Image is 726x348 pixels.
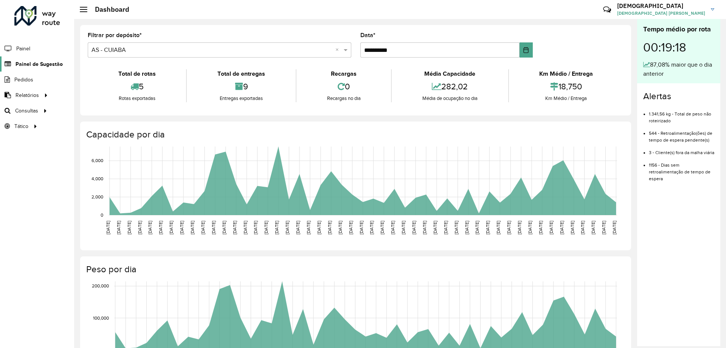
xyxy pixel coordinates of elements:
[401,221,406,234] text: [DATE]
[433,221,437,234] text: [DATE]
[15,107,38,115] span: Consultas
[316,221,321,234] text: [DATE]
[511,78,622,95] div: 18,750
[92,158,103,163] text: 6,000
[335,45,342,55] span: Clear all
[580,221,585,234] text: [DATE]
[14,122,28,130] span: Tático
[517,221,522,234] text: [DATE]
[232,221,237,234] text: [DATE]
[643,34,714,60] div: 00:19:18
[643,24,714,34] div: Tempo médio por rota
[92,284,109,289] text: 200,000
[88,31,142,40] label: Filtrar por depósito
[16,60,63,68] span: Painel de Sugestão
[649,105,714,124] li: 1.341,56 kg - Total de peso não roteirizado
[86,129,624,140] h4: Capacidade por dia
[599,2,615,18] a: Contato Rápido
[617,2,705,9] h3: [DEMOGRAPHIC_DATA]
[422,221,427,234] text: [DATE]
[116,221,121,234] text: [DATE]
[506,221,511,234] text: [DATE]
[87,5,129,14] h2: Dashboard
[190,221,195,234] text: [DATE]
[137,221,142,234] text: [DATE]
[16,91,39,99] span: Relatórios
[179,221,184,234] text: [DATE]
[559,221,564,234] text: [DATE]
[527,221,532,234] text: [DATE]
[617,10,705,17] span: [DEMOGRAPHIC_DATA] [PERSON_NAME]
[390,221,395,234] text: [DATE]
[189,69,293,78] div: Total de entregas
[200,221,205,234] text: [DATE]
[298,69,389,78] div: Recargas
[222,221,226,234] text: [DATE]
[285,221,290,234] text: [DATE]
[14,76,33,84] span: Pedidos
[243,221,248,234] text: [DATE]
[298,78,389,95] div: 0
[101,212,103,217] text: 0
[485,221,490,234] text: [DATE]
[92,194,103,199] text: 2,000
[496,221,501,234] text: [DATE]
[649,156,714,182] li: 1156 - Dias sem retroalimentação de tempo de espera
[127,221,132,234] text: [DATE]
[443,221,448,234] text: [DATE]
[169,221,174,234] text: [DATE]
[394,78,506,95] div: 282,02
[93,315,109,320] text: 100,000
[295,221,300,234] text: [DATE]
[348,221,353,234] text: [DATE]
[253,221,258,234] text: [DATE]
[306,221,311,234] text: [DATE]
[601,221,606,234] text: [DATE]
[643,60,714,78] div: 87,08% maior que o dia anterior
[511,69,622,78] div: Km Médio / Entrega
[90,95,184,102] div: Rotas exportadas
[189,78,293,95] div: 9
[649,144,714,156] li: 3 - Cliente(s) fora da malha viária
[211,221,216,234] text: [DATE]
[464,221,469,234] text: [DATE]
[511,95,622,102] div: Km Médio / Entrega
[649,124,714,144] li: 544 - Retroalimentação(ões) de tempo de espera pendente(s)
[338,221,343,234] text: [DATE]
[158,221,163,234] text: [DATE]
[16,45,30,53] span: Painel
[359,221,364,234] text: [DATE]
[549,221,554,234] text: [DATE]
[360,31,375,40] label: Data
[591,221,596,234] text: [DATE]
[454,221,459,234] text: [DATE]
[298,95,389,102] div: Recargas no dia
[394,95,506,102] div: Média de ocupação no dia
[475,221,479,234] text: [DATE]
[327,221,332,234] text: [DATE]
[369,221,374,234] text: [DATE]
[394,69,506,78] div: Média Capacidade
[92,176,103,181] text: 4,000
[612,221,617,234] text: [DATE]
[520,42,533,58] button: Choose Date
[411,221,416,234] text: [DATE]
[380,221,385,234] text: [DATE]
[570,221,575,234] text: [DATE]
[90,78,184,95] div: 5
[274,221,279,234] text: [DATE]
[147,221,152,234] text: [DATE]
[105,221,110,234] text: [DATE]
[86,264,624,275] h4: Peso por dia
[264,221,268,234] text: [DATE]
[538,221,543,234] text: [DATE]
[643,91,714,102] h4: Alertas
[90,69,184,78] div: Total de rotas
[189,95,293,102] div: Entregas exportadas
